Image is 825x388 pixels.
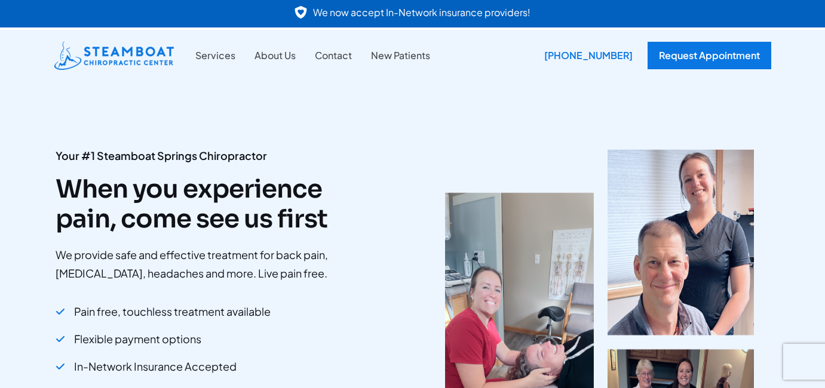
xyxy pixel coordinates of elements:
img: Steamboat Chiropractic Center [54,41,174,70]
a: Contact [305,48,361,63]
span: Pain free, touchless treatment available [74,301,271,322]
a: About Us [245,48,305,63]
a: Services [186,48,245,63]
a: [PHONE_NUMBER] [535,42,636,69]
strong: Your #1 Steamboat Springs Chiropractor [56,149,267,162]
span: In-Network Insurance Accepted [74,356,237,377]
p: We provide safe and effective treatment for back pain, [MEDICAL_DATA], headaches and more. Live p... [56,246,370,282]
a: New Patients [361,48,440,63]
a: Request Appointment [648,42,771,69]
div: [PHONE_NUMBER] [535,42,642,69]
span: Flexible payment options [74,328,201,350]
nav: Site Navigation [186,48,440,63]
h2: When you experience pain, come see us first [56,174,370,235]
